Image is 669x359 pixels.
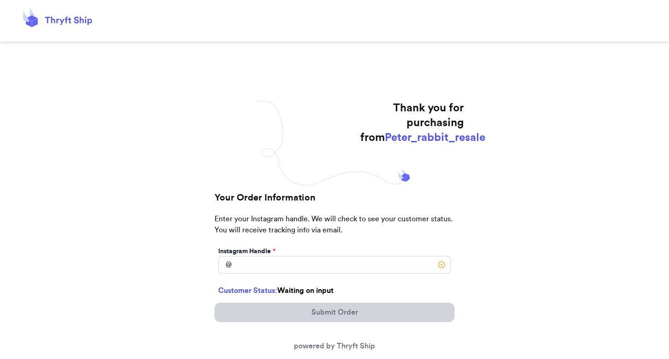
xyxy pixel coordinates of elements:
span: Waiting on input [277,287,334,294]
label: Instagram Handle [218,247,275,256]
span: Customer Status: [218,287,277,294]
a: powered by Thryft Ship [294,342,375,350]
span: Peter_rabbit_resale [385,132,485,143]
p: Enter your Instagram handle. We will check to see your customer status. You will receive tracking... [215,213,454,245]
button: Submit Order [215,303,454,322]
h1: Thank you for purchasing from [360,101,464,145]
h2: Your Order Information [215,191,454,213]
div: @ [218,256,232,274]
